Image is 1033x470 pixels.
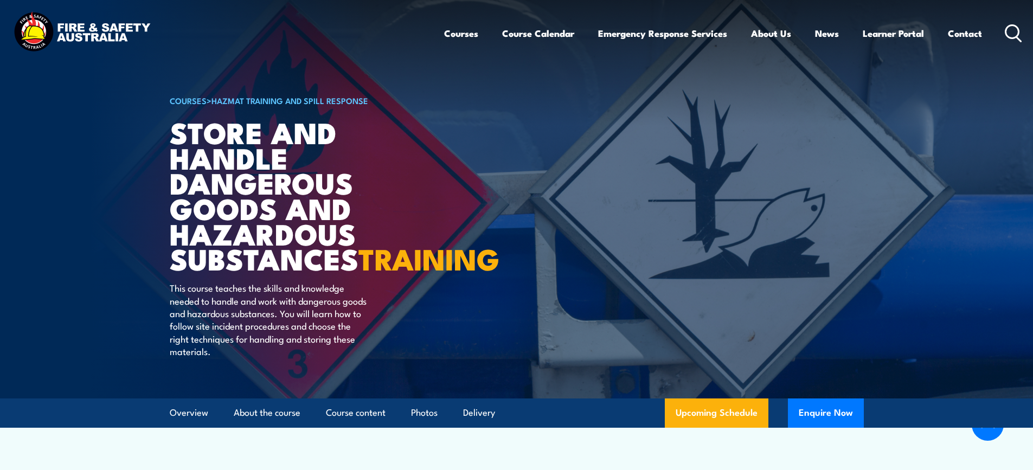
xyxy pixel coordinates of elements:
a: Course Calendar [502,19,574,48]
button: Enquire Now [788,398,864,428]
a: Learner Portal [863,19,924,48]
h1: Store And Handle Dangerous Goods and Hazardous Substances [170,119,438,271]
a: Overview [170,398,208,427]
a: Photos [411,398,438,427]
p: This course teaches the skills and knowledge needed to handle and work with dangerous goods and h... [170,281,368,357]
a: Upcoming Schedule [665,398,768,428]
a: News [815,19,839,48]
a: Contact [948,19,982,48]
a: HAZMAT Training and Spill Response [211,94,368,106]
a: Course content [326,398,386,427]
a: Emergency Response Services [598,19,727,48]
a: About Us [751,19,791,48]
a: About the course [234,398,300,427]
a: COURSES [170,94,207,106]
strong: TRAINING [358,235,499,280]
h6: > [170,94,438,107]
a: Delivery [463,398,495,427]
a: Courses [444,19,478,48]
